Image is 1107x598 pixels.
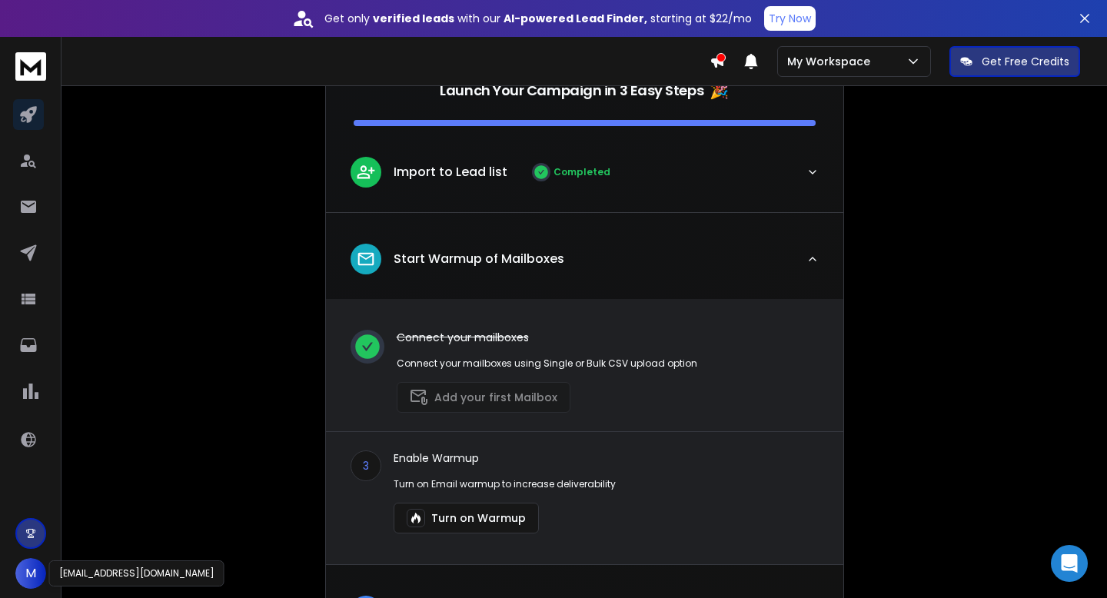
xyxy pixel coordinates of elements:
[764,6,816,31] button: Try Now
[15,558,46,589] button: M
[394,478,616,490] p: Turn on Email warmup to increase deliverability
[394,250,564,268] p: Start Warmup of Mailboxes
[49,560,224,586] div: [EMAIL_ADDRESS][DOMAIN_NAME]
[787,54,876,69] p: My Workspace
[504,11,647,26] strong: AI-powered Lead Finder,
[1051,545,1088,582] div: Open Intercom Messenger
[326,231,843,299] button: leadStart Warmup of Mailboxes
[982,54,1069,69] p: Get Free Credits
[15,52,46,81] img: logo
[356,249,376,269] img: lead
[769,11,811,26] p: Try Now
[710,80,729,101] span: 🎉
[326,299,843,564] div: leadStart Warmup of Mailboxes
[373,11,454,26] strong: verified leads
[440,80,703,101] p: Launch Your Campaign in 3 Easy Steps
[553,166,610,178] p: Completed
[394,503,539,533] button: Turn on Warmup
[356,162,376,181] img: lead
[351,450,381,481] div: 3
[324,11,752,26] p: Get only with our starting at $22/mo
[397,357,697,370] p: Connect your mailboxes using Single or Bulk CSV upload option
[397,330,697,345] p: Connect your mailboxes
[326,145,843,212] button: leadImport to Lead listCompleted
[394,450,616,466] p: Enable Warmup
[949,46,1080,77] button: Get Free Credits
[394,163,507,181] p: Import to Lead list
